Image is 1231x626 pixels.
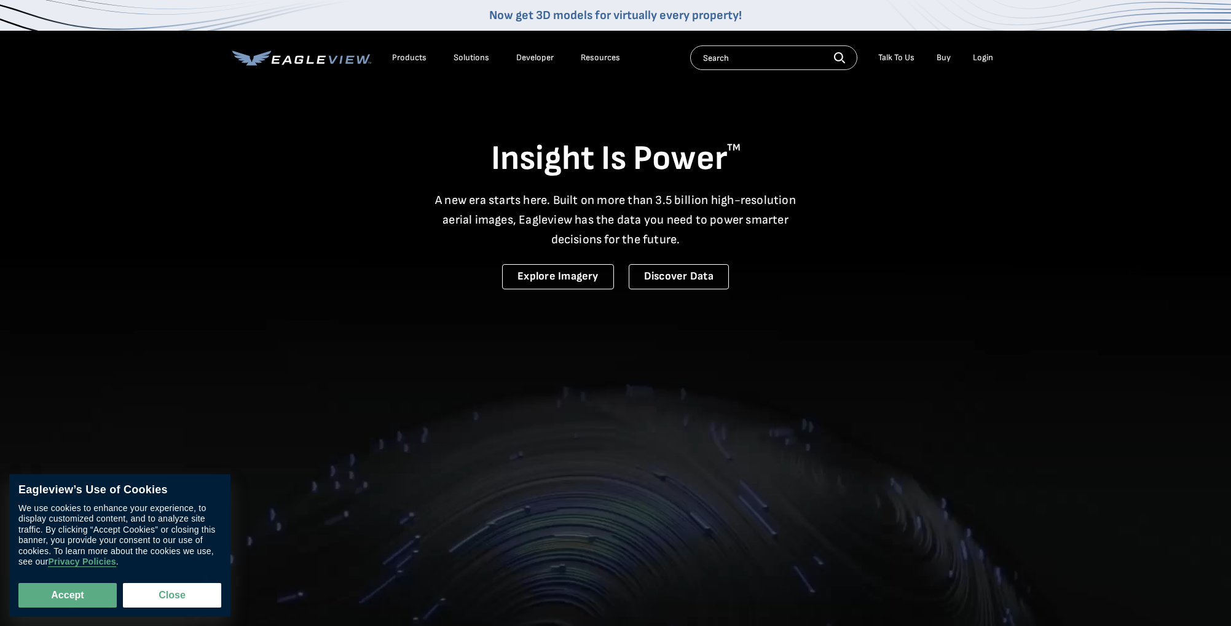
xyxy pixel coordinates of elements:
[428,190,804,249] p: A new era starts here. Built on more than 3.5 billion high-resolution aerial images, Eagleview ha...
[502,264,614,289] a: Explore Imagery
[232,138,999,181] h1: Insight Is Power
[123,583,221,608] button: Close
[18,503,221,568] div: We use cookies to enhance your experience, to display customized content, and to analyze site tra...
[727,142,741,154] sup: TM
[489,8,742,23] a: Now get 3D models for virtually every property!
[454,52,489,63] div: Solutions
[690,45,857,70] input: Search
[937,52,951,63] a: Buy
[629,264,729,289] a: Discover Data
[581,52,620,63] div: Resources
[18,583,117,608] button: Accept
[878,52,914,63] div: Talk To Us
[18,483,221,497] div: Eagleview’s Use of Cookies
[48,557,116,568] a: Privacy Policies
[392,52,427,63] div: Products
[973,52,993,63] div: Login
[516,52,554,63] a: Developer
